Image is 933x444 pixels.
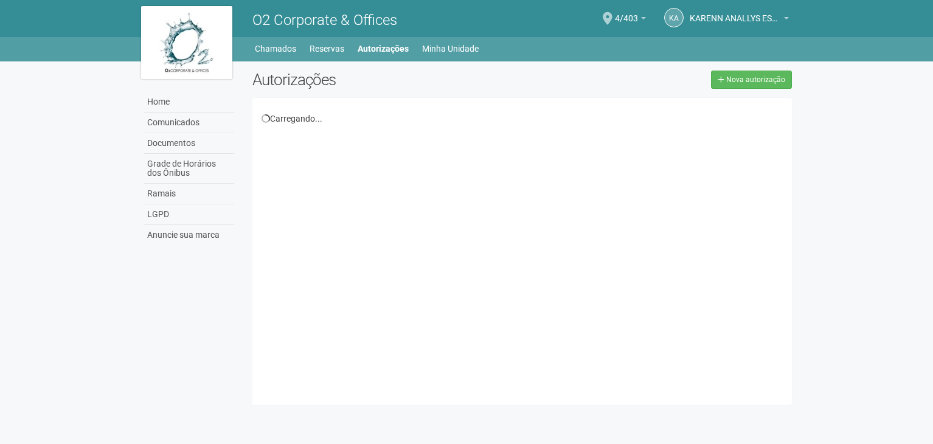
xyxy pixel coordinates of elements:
[690,15,789,25] a: KARENN ANALLYS ESTELLA
[726,75,785,84] span: Nova autorização
[664,8,684,27] a: KA
[615,2,638,23] span: 4/403
[262,113,783,124] div: Carregando...
[144,154,234,184] a: Grade de Horários dos Ônibus
[422,40,479,57] a: Minha Unidade
[144,92,234,113] a: Home
[144,133,234,154] a: Documentos
[144,184,234,204] a: Ramais
[252,71,513,89] h2: Autorizações
[252,12,397,29] span: O2 Corporate & Offices
[615,15,646,25] a: 4/403
[690,2,781,23] span: KARENN ANALLYS ESTELLA
[310,40,344,57] a: Reservas
[144,113,234,133] a: Comunicados
[255,40,296,57] a: Chamados
[711,71,792,89] a: Nova autorização
[141,6,232,79] img: logo.jpg
[358,40,409,57] a: Autorizações
[144,204,234,225] a: LGPD
[144,225,234,245] a: Anuncie sua marca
